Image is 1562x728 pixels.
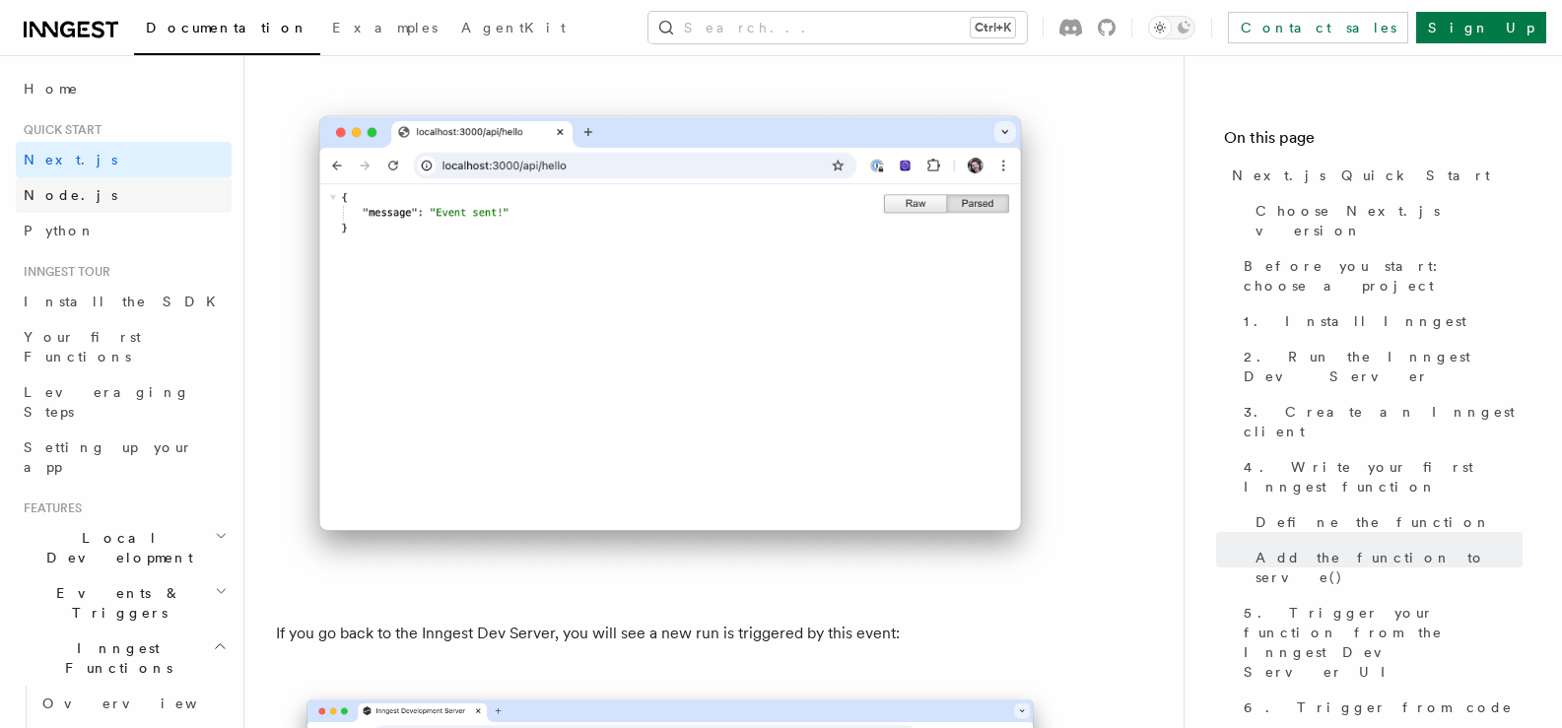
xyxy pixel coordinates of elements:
span: Features [16,500,82,516]
span: 5. Trigger your function from the Inngest Dev Server UI [1244,603,1523,682]
span: Setting up your app [24,439,193,475]
a: Add the function to serve() [1248,540,1523,595]
a: AgentKit [449,6,577,53]
button: Inngest Functions [16,630,232,686]
span: Before you start: choose a project [1244,256,1523,296]
span: 1. Install Inngest [1244,311,1466,331]
p: If you go back to the Inngest Dev Server, you will see a new run is triggered by this event: [276,620,1064,647]
a: 2. Run the Inngest Dev Server [1236,339,1523,394]
span: Next.js Quick Start [1232,165,1490,185]
a: 4. Write your first Inngest function [1236,449,1523,504]
span: 6. Trigger from code [1244,697,1513,717]
span: Your first Functions [24,329,141,364]
a: 1. Install Inngest [1236,303,1523,339]
span: Leveraging Steps [24,384,190,420]
a: Define the function [1248,504,1523,540]
span: 3. Create an Inngest client [1244,402,1523,441]
button: Local Development [16,520,232,575]
a: Your first Functions [16,319,232,374]
span: Choose Next.js version [1256,201,1523,240]
a: Before you start: choose a project [1236,248,1523,303]
a: Next.js Quick Start [1224,158,1523,193]
a: Documentation [134,6,320,55]
span: AgentKit [461,20,566,35]
a: Overview [34,686,232,721]
a: Python [16,213,232,248]
span: Python [24,223,96,238]
a: Examples [320,6,449,53]
kbd: Ctrl+K [971,18,1015,37]
span: Events & Triggers [16,583,215,623]
span: Install the SDK [24,294,228,309]
a: Choose Next.js version [1248,193,1523,248]
a: Home [16,71,232,106]
span: Overview [42,695,245,711]
a: Contact sales [1228,12,1408,43]
span: Node.js [24,187,117,203]
span: Define the function [1256,512,1491,532]
a: Next.js [16,142,232,177]
button: Events & Triggers [16,575,232,630]
a: 6. Trigger from code [1236,690,1523,725]
a: Install the SDK [16,284,232,319]
span: Home [24,79,79,99]
span: Inngest tour [16,264,110,280]
img: Web browser showing the JSON response of the /api/hello endpoint [276,87,1064,588]
button: Toggle dark mode [1148,16,1195,39]
a: 5. Trigger your function from the Inngest Dev Server UI [1236,595,1523,690]
span: Examples [332,20,438,35]
a: Node.js [16,177,232,213]
span: Local Development [16,528,215,567]
span: Inngest Functions [16,638,213,678]
span: 4. Write your first Inngest function [1244,457,1523,496]
a: Setting up your app [16,430,232,485]
span: Add the function to serve() [1256,548,1523,587]
a: Sign Up [1416,12,1546,43]
h4: On this page [1224,126,1523,158]
span: 2. Run the Inngest Dev Server [1244,347,1523,386]
a: 3. Create an Inngest client [1236,394,1523,449]
a: Leveraging Steps [16,374,232,430]
button: Search...Ctrl+K [648,12,1027,43]
span: Documentation [146,20,308,35]
span: Next.js [24,152,117,167]
span: Quick start [16,122,102,138]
